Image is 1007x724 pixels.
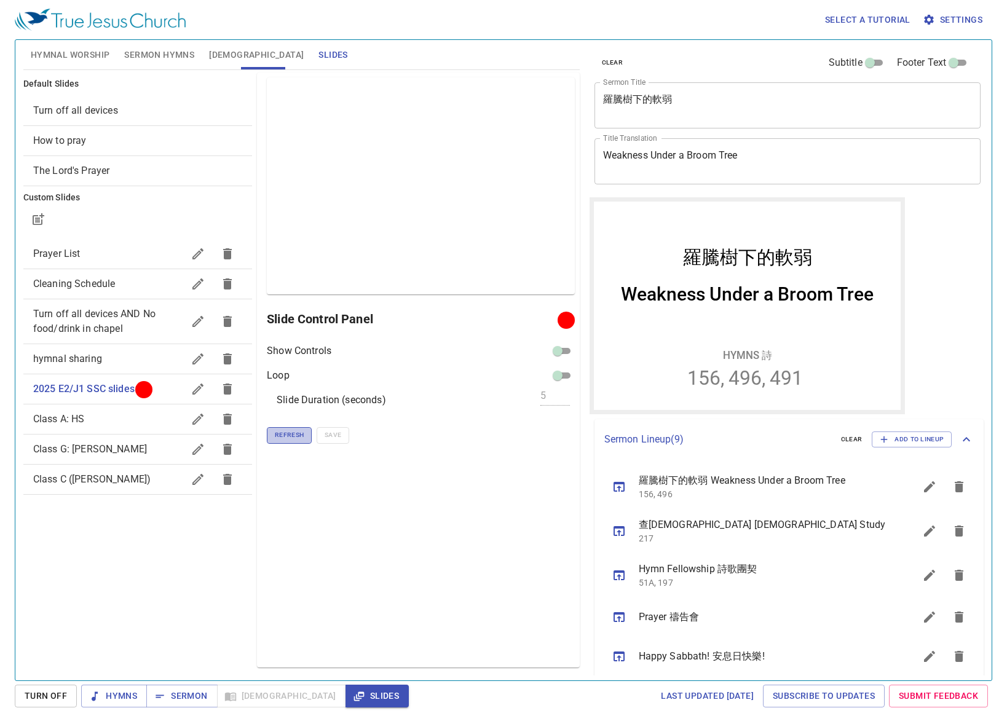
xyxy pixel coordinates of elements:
[825,12,910,28] span: Select a tutorial
[661,688,754,704] span: Last updated [DATE]
[23,299,252,344] div: Turn off all devices AND No food/drink in chapel
[594,55,631,70] button: clear
[897,55,947,70] span: Footer Text
[33,248,81,259] span: Prayer List
[267,368,290,383] p: Loop
[23,374,252,404] div: 2025 E2/J1 SSC slides
[23,156,252,186] div: The Lord's Prayer
[656,685,759,707] a: Last updated [DATE]
[639,532,886,545] p: 217
[920,9,987,31] button: Settings
[81,685,147,707] button: Hymns
[346,685,409,707] button: Slides
[23,344,252,374] div: hymnal sharing
[23,239,252,269] div: Prayer List
[639,649,886,664] span: Happy Sabbath! 安息日快樂!
[23,77,252,91] h6: Default Slides
[33,383,135,395] span: 2025 E2/J1 SSC slides
[33,135,87,146] span: [object Object]
[23,404,252,434] div: Class A: HS
[33,413,85,425] span: Class A: HS
[15,9,186,31] img: True Jesus Church
[275,430,304,441] span: Refresh
[267,427,312,443] button: Refresh
[639,610,886,624] span: Prayer 禱告會
[639,473,886,488] span: 羅騰樹下的軟弱 Weakness Under a Broom Tree
[639,576,886,589] p: 51A, 197
[33,278,116,289] span: Cleaning Schedule
[91,688,137,704] span: Hymns
[639,562,886,576] span: Hymn Fellowship 詩歌團契
[604,432,831,447] p: Sermon Lineup ( 9 )
[318,47,347,63] span: Slides
[594,419,984,460] div: Sermon Lineup(9)clearAdd to Lineup
[209,47,304,63] span: [DEMOGRAPHIC_DATA]
[267,309,561,329] h6: Slide Control Panel
[773,688,875,704] span: Subscribe to Updates
[899,688,978,704] span: Submit Feedback
[33,104,118,116] span: [object Object]
[590,197,905,414] iframe: from-child
[31,47,110,63] span: Hymnal Worship
[829,55,863,70] span: Subtitle
[872,431,952,447] button: Add to Lineup
[23,465,252,494] div: Class C ([PERSON_NAME])
[820,9,915,31] button: Select a tutorial
[33,165,110,176] span: [object Object]
[355,688,399,704] span: Slides
[23,96,252,125] div: Turn off all devices
[23,435,252,464] div: Class G: [PERSON_NAME]
[889,685,988,707] a: Submit Feedback
[156,688,207,704] span: Sermon
[23,191,252,205] h6: Custom Slides
[841,434,863,445] span: clear
[23,269,252,299] div: Cleaning Schedule
[639,517,886,532] span: 查[DEMOGRAPHIC_DATA] [DEMOGRAPHIC_DATA] Study
[880,434,944,445] span: Add to Lineup
[33,353,102,364] span: hymnal sharing
[33,308,156,334] span: Turn off all devices AND No food/drink in chapel
[925,12,982,28] span: Settings
[763,685,885,707] a: Subscribe to Updates
[602,57,623,68] span: clear
[25,688,67,704] span: Turn Off
[15,685,77,707] button: Turn Off
[33,473,151,485] span: Class C (Wang)
[146,685,217,707] button: Sermon
[124,47,194,63] span: Sermon Hymns
[33,443,147,455] span: Class G: Elijah
[277,393,386,407] p: Slide Duration (seconds)
[395,180,446,192] p: Preview Only
[267,344,331,358] p: Show Controls
[639,488,886,500] p: 156, 496
[603,149,973,173] textarea: Weakness Under a Broom Tree
[603,93,973,117] textarea: 羅騰樹下的軟弱
[23,126,252,155] div: How to pray
[834,432,870,447] button: clear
